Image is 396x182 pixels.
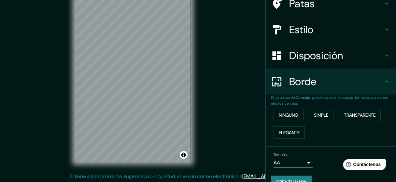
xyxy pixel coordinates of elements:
[266,17,396,43] div: Estilo
[266,43,396,69] div: Disposición
[289,49,343,62] font: Disposición
[295,95,310,100] font: Consejo
[338,157,389,175] iframe: Lanzador de widgets de ayuda
[274,158,313,168] div: A4
[243,173,323,180] a: [EMAIL_ADDRESS][DOMAIN_NAME]
[274,159,280,166] font: A4
[274,109,304,121] button: Ninguno
[271,95,388,106] font: : puedes opacar las capas del marco para crear efectos geniales.
[70,173,243,180] font: Si tiene algún problema, sugerencia o inquietud, envíe un correo electrónico a
[274,152,287,157] font: Tamaño
[314,112,328,118] font: Simple
[266,69,396,95] div: Borde
[180,151,188,159] button: Activar o desactivar atribución
[279,130,300,136] font: Elegante
[289,23,314,36] font: Estilo
[339,109,381,121] button: Transparente
[274,126,305,139] button: Elegante
[309,109,333,121] button: Simple
[344,112,375,118] font: Transparente
[271,95,295,100] font: Elige un borde.
[289,75,317,88] font: Borde
[279,112,298,118] font: Ninguno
